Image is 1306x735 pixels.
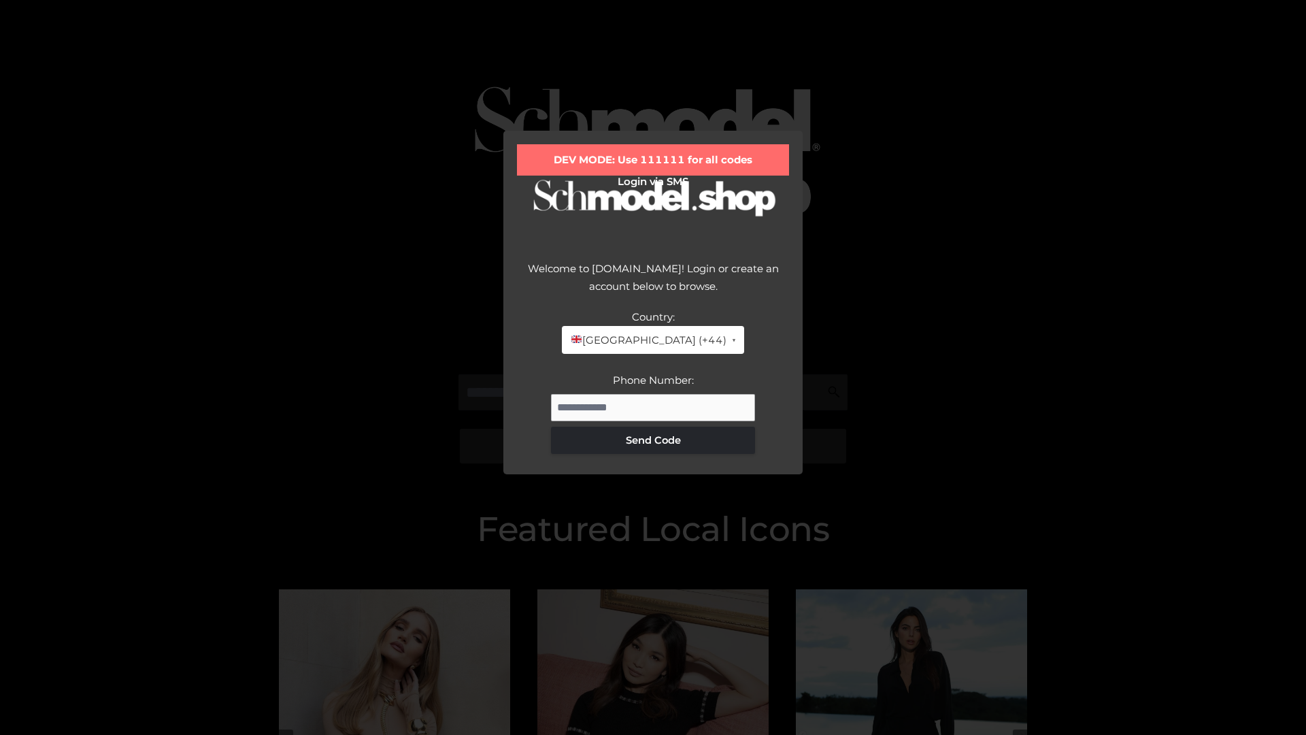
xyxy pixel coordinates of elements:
[571,334,582,344] img: 🇬🇧
[517,260,789,308] div: Welcome to [DOMAIN_NAME]! Login or create an account below to browse.
[613,374,694,387] label: Phone Number:
[517,176,789,188] h2: Login via SMS
[570,331,726,349] span: [GEOGRAPHIC_DATA] (+44)
[517,144,789,176] div: DEV MODE: Use 111111 for all codes
[551,427,755,454] button: Send Code
[632,310,675,323] label: Country:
